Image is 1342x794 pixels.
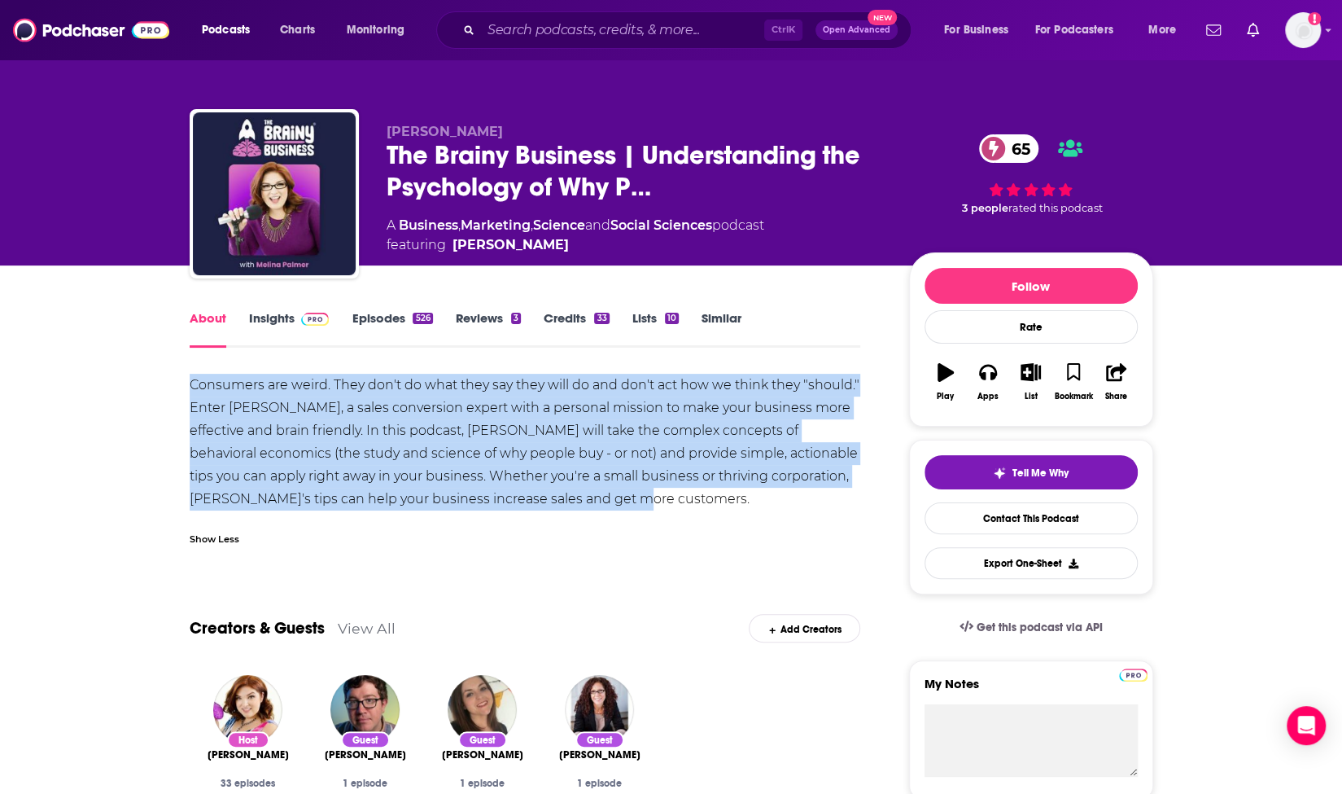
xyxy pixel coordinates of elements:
div: Rate [925,310,1138,344]
button: open menu [933,17,1029,43]
span: [PERSON_NAME] [208,748,289,761]
span: and [585,217,610,233]
a: Jennifer Clinehens [442,748,523,761]
button: open menu [1137,17,1196,43]
a: Credits33 [544,310,609,348]
button: Bookmark [1052,353,1095,411]
button: Export One-Sheet [925,547,1138,579]
div: 526 [413,313,432,324]
label: My Notes [925,676,1138,704]
img: The Brainy Business | Understanding the Psychology of Why People Buy | Behavioral Economics [193,112,356,275]
span: 3 people [962,202,1008,214]
a: 65 [979,134,1038,163]
span: [PERSON_NAME] [442,748,523,761]
span: featuring [387,235,764,255]
div: Play [937,392,954,401]
span: , [531,217,533,233]
span: Monitoring [347,19,404,42]
a: Charts [269,17,325,43]
span: Tell Me Why [1012,467,1069,480]
img: Podchaser Pro [301,313,330,326]
div: Apps [977,392,999,401]
span: Ctrl K [764,20,802,41]
span: rated this podcast [1008,202,1103,214]
input: Search podcasts, credits, & more... [481,17,764,43]
a: Dr. Michelle Auerbach [559,748,640,761]
a: Lists10 [632,310,679,348]
a: Show notifications dropdown [1200,16,1227,44]
span: Get this podcast via API [976,621,1102,634]
a: Business [399,217,458,233]
a: Episodes526 [352,310,432,348]
button: Show profile menu [1285,12,1321,48]
div: 1 episode [554,778,645,789]
span: Charts [280,19,315,42]
span: Podcasts [202,19,250,42]
button: Open AdvancedNew [815,20,898,40]
a: Melina Palmer [452,235,569,255]
span: For Business [944,19,1008,42]
div: List [1025,392,1038,401]
a: Get this podcast via API [946,608,1116,647]
a: Show notifications dropdown [1240,16,1266,44]
img: Podchaser - Follow, Share and Rate Podcasts [13,15,169,46]
a: Similar [702,310,741,348]
div: Search podcasts, credits, & more... [452,11,927,49]
div: Open Intercom Messenger [1287,706,1326,745]
div: 1 episode [437,778,528,789]
button: open menu [190,17,271,43]
span: [PERSON_NAME] [559,748,640,761]
div: Guest [458,731,507,748]
img: Andy Luttrell [330,675,400,744]
div: 10 [665,313,679,324]
a: Melina Palmer [208,748,289,761]
a: Social Sciences [610,217,712,233]
span: , [458,217,461,233]
img: User Profile [1285,12,1321,48]
a: Creators & Guests [190,618,325,638]
div: A podcast [387,216,764,255]
button: tell me why sparkleTell Me Why [925,455,1138,489]
img: Podchaser Pro [1119,669,1147,682]
span: Logged in as CaveHenricks [1285,12,1321,48]
span: [PERSON_NAME] [387,124,503,139]
button: open menu [335,17,426,43]
div: 65 3 peoplerated this podcast [909,124,1153,226]
div: Bookmark [1054,392,1092,401]
a: Andy Luttrell [325,748,406,761]
span: More [1148,19,1176,42]
img: Melina Palmer [213,675,282,744]
span: New [868,10,897,25]
span: Open Advanced [823,26,890,34]
a: InsightsPodchaser Pro [249,310,330,348]
img: Dr. Michelle Auerbach [565,675,634,744]
div: Share [1105,392,1127,401]
button: Share [1095,353,1137,411]
button: Play [925,353,967,411]
a: Reviews3 [456,310,521,348]
button: List [1009,353,1051,411]
a: View All [338,620,396,637]
button: Follow [925,268,1138,304]
a: Pro website [1119,666,1147,682]
div: 1 episode [320,778,411,789]
div: Guest [575,731,624,748]
div: 33 episodes [203,778,294,789]
a: Science [533,217,585,233]
button: Apps [967,353,1009,411]
div: Host [227,731,269,748]
div: Add Creators [749,614,860,643]
img: Jennifer Clinehens [448,675,517,744]
div: 3 [511,313,521,324]
a: Marketing [461,217,531,233]
svg: Add a profile image [1308,12,1321,25]
a: About [190,310,226,348]
span: For Podcasters [1035,19,1113,42]
div: 33 [594,313,609,324]
div: Guest [341,731,390,748]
